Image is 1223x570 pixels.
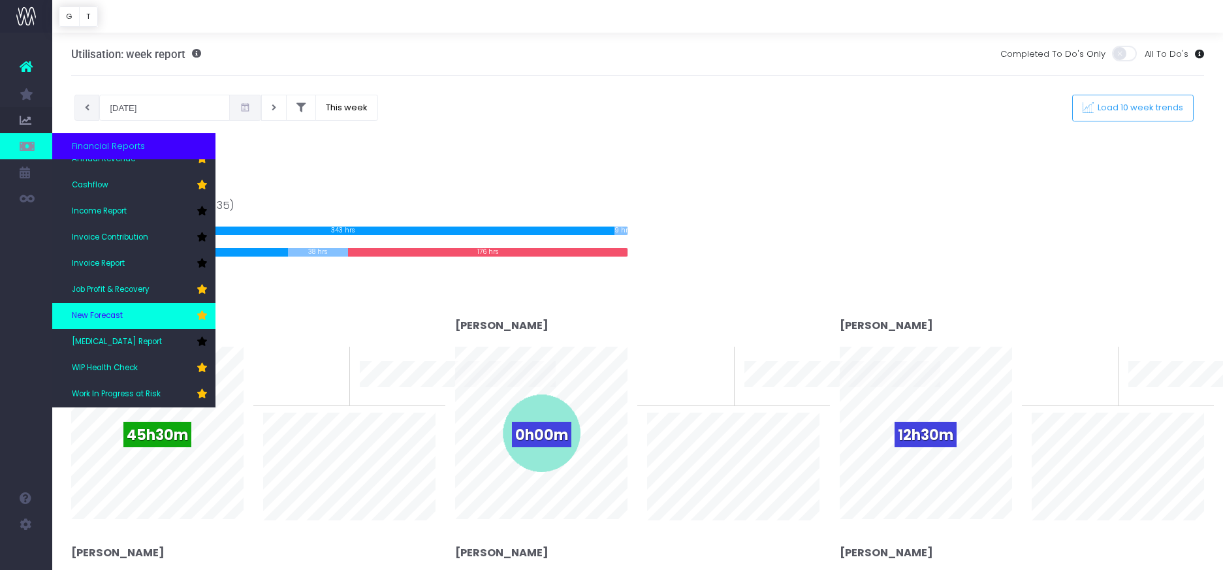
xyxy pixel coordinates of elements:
[1032,359,1085,372] span: To last week
[455,318,548,333] strong: [PERSON_NAME]
[614,227,628,235] div: 9 hrs
[61,182,638,257] div: Target: Logged time:
[52,146,215,172] a: Annual Revenue
[1145,48,1188,61] span: All To Do's
[360,390,419,404] span: 10 week trend
[72,336,162,348] span: [MEDICAL_DATA] Report
[71,545,165,560] strong: [PERSON_NAME]
[318,347,340,368] span: 0%
[1094,103,1184,114] span: Load 10 week trends
[1087,347,1108,368] span: 0%
[288,248,348,257] div: 38 hrs
[72,258,125,270] span: Invoice Report
[647,359,701,372] span: To last week
[52,251,215,277] a: Invoice Report
[263,359,317,372] span: To last week
[744,390,803,404] span: 10 week trend
[59,7,80,27] button: G
[512,422,571,447] span: 0h00m
[72,180,108,191] span: Cashflow
[72,140,145,153] span: Financial Reports
[52,381,215,407] a: Work In Progress at Risk
[71,182,628,214] div: Team effort from [DATE] to [DATE] (week 35)
[1072,95,1194,121] button: Load 10 week trends
[71,296,1205,313] h3: Individual results
[72,232,148,244] span: Invoice Contribution
[16,544,36,563] img: images/default_profile_image.png
[72,362,138,374] span: WIP Health Check
[840,545,933,560] strong: [PERSON_NAME]
[455,545,548,560] strong: [PERSON_NAME]
[79,7,98,27] button: T
[840,318,933,333] strong: [PERSON_NAME]
[52,329,215,355] a: [MEDICAL_DATA] Report
[1000,48,1105,61] span: Completed To Do's Only
[52,355,215,381] a: WIP Health Check
[52,172,215,198] a: Cashflow
[123,422,191,447] span: 45h30m
[315,95,378,121] button: This week
[71,227,614,235] div: 343 hrs
[895,422,957,447] span: 12h30m
[71,160,1205,178] h3: Team results
[72,153,135,165] span: Annual Revenue
[1128,390,1187,404] span: 10 week trend
[348,248,628,257] div: 176 hrs
[52,225,215,251] a: Invoice Contribution
[52,198,215,225] a: Income Report
[72,206,127,217] span: Income Report
[72,388,161,400] span: Work In Progress at Risk
[72,310,123,322] span: New Forecast
[703,347,724,368] span: 0%
[71,48,201,61] h3: Utilisation: week report
[72,284,150,296] span: Job Profit & Recovery
[52,303,215,329] a: New Forecast
[52,277,215,303] a: Job Profit & Recovery
[59,7,98,27] div: Vertical button group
